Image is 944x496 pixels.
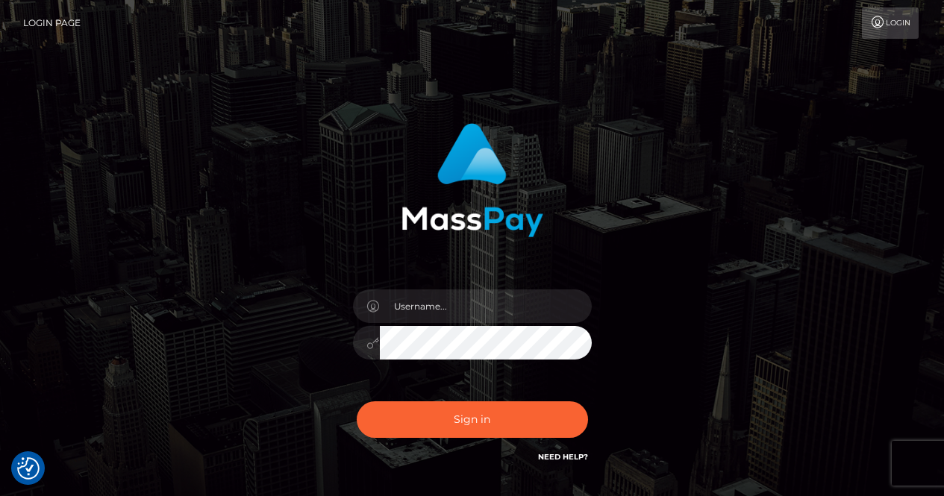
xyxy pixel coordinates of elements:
[380,289,592,323] input: Username...
[401,123,543,237] img: MassPay Login
[538,452,588,462] a: Need Help?
[17,457,40,480] button: Consent Preferences
[862,7,919,39] a: Login
[23,7,81,39] a: Login Page
[17,457,40,480] img: Revisit consent button
[357,401,588,438] button: Sign in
